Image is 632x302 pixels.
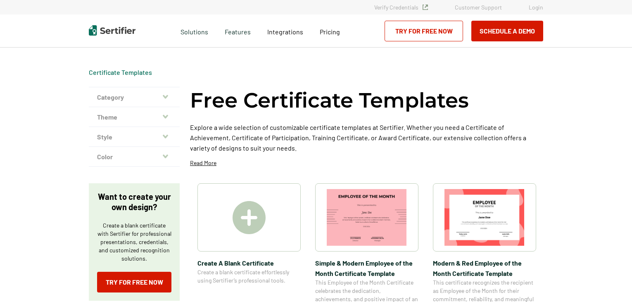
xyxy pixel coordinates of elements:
span: Create a blank certificate effortlessly using Sertifier’s professional tools. [197,268,301,285]
button: Color [89,147,180,167]
h1: Free Certificate Templates [190,87,469,114]
img: Verified [423,5,428,10]
span: Create A Blank Certificate [197,258,301,268]
span: Solutions [181,26,208,36]
a: Login [529,4,543,11]
p: Read More [190,159,216,167]
a: Try for Free Now [97,272,171,292]
span: Features [225,26,251,36]
img: Simple & Modern Employee of the Month Certificate Template [327,189,407,246]
span: Integrations [267,28,303,36]
a: Try for Free Now [385,21,463,41]
img: Sertifier | Digital Credentialing Platform [89,25,135,36]
a: Integrations [267,26,303,36]
img: Modern & Red Employee of the Month Certificate Template [444,189,525,246]
p: Explore a wide selection of customizable certificate templates at Sertifier. Whether you need a C... [190,122,543,153]
button: Style [89,127,180,147]
a: Customer Support [455,4,502,11]
a: Certificate Templates [89,68,152,76]
p: Want to create your own design? [97,192,171,212]
button: Theme [89,107,180,127]
span: Simple & Modern Employee of the Month Certificate Template [315,258,418,278]
span: Pricing [320,28,340,36]
span: Modern & Red Employee of the Month Certificate Template [433,258,536,278]
a: Pricing [320,26,340,36]
a: Verify Credentials [374,4,428,11]
div: Breadcrumb [89,68,152,77]
img: Create A Blank Certificate [233,201,266,234]
button: Category [89,87,180,107]
p: Create a blank certificate with Sertifier for professional presentations, credentials, and custom... [97,221,171,263]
